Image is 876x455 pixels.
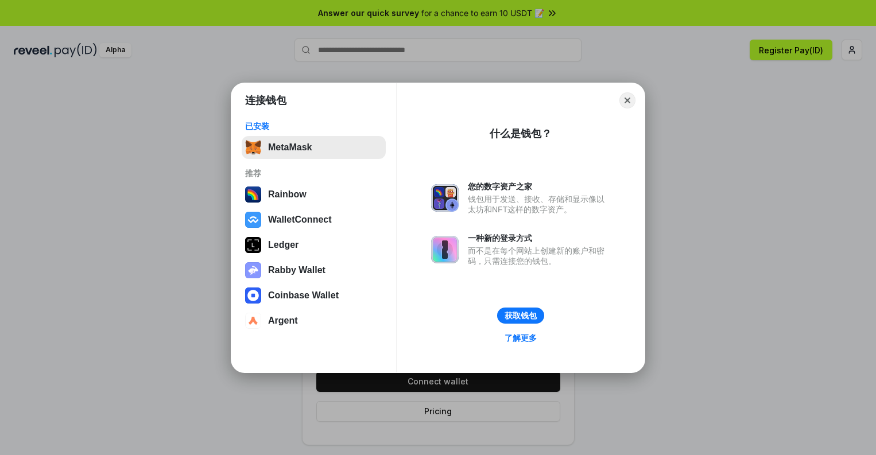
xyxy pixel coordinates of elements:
button: Coinbase Wallet [242,284,386,307]
div: Argent [268,316,298,326]
img: svg+xml,%3Csvg%20width%3D%22120%22%20height%3D%22120%22%20viewBox%3D%220%200%20120%20120%22%20fil... [245,186,261,203]
img: svg+xml,%3Csvg%20fill%3D%22none%22%20height%3D%2233%22%20viewBox%3D%220%200%2035%2033%22%20width%... [245,139,261,155]
div: 而不是在每个网站上创建新的账户和密码，只需连接您的钱包。 [468,246,610,266]
img: svg+xml,%3Csvg%20xmlns%3D%22http%3A%2F%2Fwww.w3.org%2F2000%2Fsvg%22%20width%3D%2228%22%20height%3... [245,237,261,253]
img: svg+xml,%3Csvg%20width%3D%2228%22%20height%3D%2228%22%20viewBox%3D%220%200%2028%2028%22%20fill%3D... [245,287,261,304]
div: 推荐 [245,168,382,178]
button: Close [619,92,635,108]
img: svg+xml,%3Csvg%20xmlns%3D%22http%3A%2F%2Fwww.w3.org%2F2000%2Fsvg%22%20fill%3D%22none%22%20viewBox... [245,262,261,278]
div: 什么是钱包？ [490,127,552,141]
div: 一种新的登录方式 [468,233,610,243]
img: svg+xml,%3Csvg%20width%3D%2228%22%20height%3D%2228%22%20viewBox%3D%220%200%2028%2028%22%20fill%3D... [245,212,261,228]
button: Ledger [242,234,386,256]
div: 已安装 [245,121,382,131]
div: Ledger [268,240,299,250]
img: svg+xml,%3Csvg%20xmlns%3D%22http%3A%2F%2Fwww.w3.org%2F2000%2Fsvg%22%20fill%3D%22none%22%20viewBox... [431,184,459,212]
img: svg+xml,%3Csvg%20width%3D%2228%22%20height%3D%2228%22%20viewBox%3D%220%200%2028%2028%22%20fill%3D... [245,313,261,329]
div: WalletConnect [268,215,332,225]
a: 了解更多 [498,330,544,345]
img: svg+xml,%3Csvg%20xmlns%3D%22http%3A%2F%2Fwww.w3.org%2F2000%2Fsvg%22%20fill%3D%22none%22%20viewBox... [431,236,459,263]
button: Rabby Wallet [242,259,386,282]
div: 钱包用于发送、接收、存储和显示像以太坊和NFT这样的数字资产。 [468,194,610,215]
button: 获取钱包 [497,308,544,324]
div: 了解更多 [505,333,537,343]
button: Rainbow [242,183,386,206]
button: WalletConnect [242,208,386,231]
div: Rabby Wallet [268,265,325,275]
div: MetaMask [268,142,312,153]
button: Argent [242,309,386,332]
div: Rainbow [268,189,307,200]
div: 您的数字资产之家 [468,181,610,192]
div: Coinbase Wallet [268,290,339,301]
button: MetaMask [242,136,386,159]
h1: 连接钱包 [245,94,286,107]
div: 获取钱包 [505,310,537,321]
